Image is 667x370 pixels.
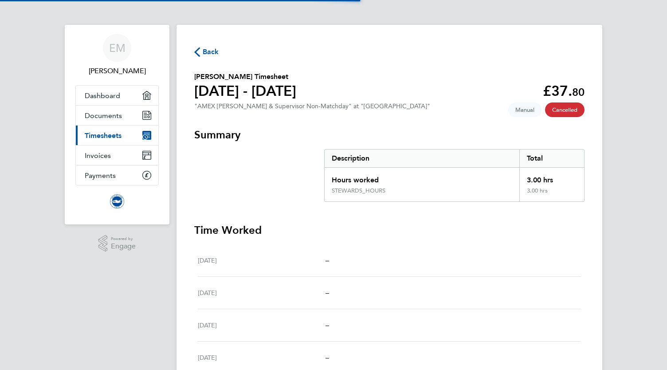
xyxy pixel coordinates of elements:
[543,83,585,99] app-decimal: £37.
[194,82,296,100] h1: [DATE] - [DATE]
[65,25,169,224] nav: Main navigation
[76,106,158,125] a: Documents
[98,235,136,252] a: Powered byEngage
[324,149,585,202] div: Summary
[194,71,296,82] h2: [PERSON_NAME] Timesheet
[85,131,122,140] span: Timesheets
[110,194,124,209] img: brightonandhovealbion-logo-retina.png
[198,287,326,298] div: [DATE]
[198,320,326,331] div: [DATE]
[326,321,329,329] span: –
[75,194,159,209] a: Go to home page
[109,42,126,54] span: EM
[519,150,584,167] div: Total
[332,187,385,194] div: STEWARDS_HOURS
[76,86,158,105] a: Dashboard
[75,66,159,76] span: Emma Mead
[326,288,329,297] span: –
[203,47,219,57] span: Back
[198,352,326,363] div: [DATE]
[326,256,329,264] span: –
[76,146,158,165] a: Invoices
[76,126,158,145] a: Timesheets
[572,86,585,98] span: 80
[519,187,584,201] div: 3.00 hrs
[325,168,519,187] div: Hours worked
[85,171,116,180] span: Payments
[85,111,122,120] span: Documents
[111,235,136,243] span: Powered by
[326,353,329,362] span: –
[85,151,111,160] span: Invoices
[325,150,519,167] div: Description
[75,34,159,76] a: EM[PERSON_NAME]
[76,165,158,185] a: Payments
[194,46,219,57] button: Back
[194,102,430,110] div: "AMEX [PERSON_NAME] & Supervisor Non-Matchday" at "[GEOGRAPHIC_DATA]"
[194,223,585,237] h3: Time Worked
[545,102,585,117] span: This timesheet has been cancelled.
[85,91,120,100] span: Dashboard
[198,255,326,266] div: [DATE]
[194,128,585,142] h3: Summary
[111,243,136,250] span: Engage
[519,168,584,187] div: 3.00 hrs
[508,102,541,117] span: This timesheet was manually created.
